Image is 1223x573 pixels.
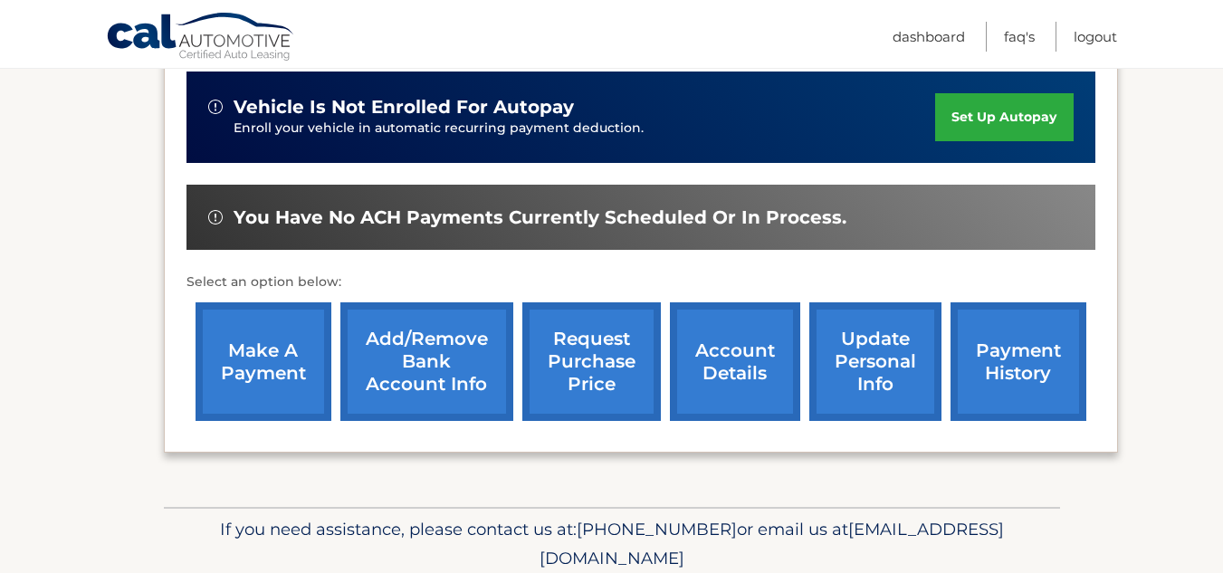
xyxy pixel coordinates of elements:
[196,302,331,421] a: make a payment
[522,302,661,421] a: request purchase price
[340,302,513,421] a: Add/Remove bank account info
[234,96,574,119] span: vehicle is not enrolled for autopay
[208,100,223,114] img: alert-white.svg
[577,519,737,540] span: [PHONE_NUMBER]
[186,272,1095,293] p: Select an option below:
[935,93,1073,141] a: set up autopay
[176,515,1048,573] p: If you need assistance, please contact us at: or email us at
[234,119,936,138] p: Enroll your vehicle in automatic recurring payment deduction.
[1004,22,1035,52] a: FAQ's
[809,302,941,421] a: update personal info
[208,210,223,224] img: alert-white.svg
[893,22,965,52] a: Dashboard
[234,206,846,229] span: You have no ACH payments currently scheduled or in process.
[1074,22,1117,52] a: Logout
[951,302,1086,421] a: payment history
[106,12,296,64] a: Cal Automotive
[670,302,800,421] a: account details
[540,519,1004,568] span: [EMAIL_ADDRESS][DOMAIN_NAME]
